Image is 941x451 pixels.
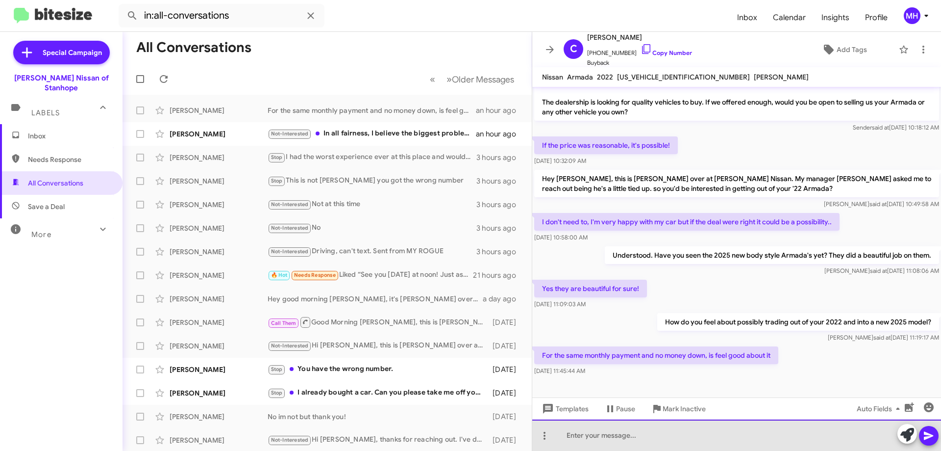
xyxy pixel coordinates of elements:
div: [PERSON_NAME] [170,294,268,304]
div: 3 hours ago [476,247,524,257]
span: Call Them [271,320,297,326]
button: Add Tags [793,41,894,58]
span: Stop [271,390,283,396]
span: [DATE] 10:32:09 AM [534,157,586,164]
div: [PERSON_NAME] [170,412,268,422]
div: Hi [PERSON_NAME], this is [PERSON_NAME] over at [PERSON_NAME] Nissan. Are you still driving? If n... [268,340,488,351]
span: said at [870,267,887,274]
h1: All Conversations [136,40,251,55]
span: All Conversations [28,178,83,188]
span: [DATE] 11:45:44 AM [534,367,585,374]
div: 3 hours ago [476,176,524,186]
div: Hi [PERSON_NAME], thanks for reaching out. I've decided to go with a smaller car. Thanks! [268,434,488,446]
span: Add Tags [837,41,867,58]
div: [PERSON_NAME] [170,365,268,374]
div: [PERSON_NAME] [170,106,268,115]
span: Stop [271,366,283,372]
div: [DATE] [488,365,524,374]
span: Sender [DATE] 10:18:12 AM [853,124,939,131]
p: Hi [PERSON_NAME] this is [PERSON_NAME], General Sales Manager at [PERSON_NAME] Nissan of Stanhope... [534,64,939,121]
div: 3 hours ago [476,153,524,162]
div: For the same monthly payment and no money down, is feel good about it [268,106,476,115]
div: [PERSON_NAME] [170,341,268,351]
div: Hey good morning [PERSON_NAME], it's [PERSON_NAME] over at [PERSON_NAME] Nissan. Just wanted to k... [268,294,483,304]
div: [PERSON_NAME] [170,318,268,327]
div: [PERSON_NAME] [170,176,268,186]
div: [PERSON_NAME] [170,247,268,257]
span: [US_VEHICLE_IDENTIFICATION_NUMBER] [617,73,750,81]
div: [DATE] [488,388,524,398]
div: Driving, can't text. Sent from MY ROGUE [268,246,476,257]
span: [DATE] 11:09:03 AM [534,300,586,308]
p: Yes they are beautiful for sure! [534,280,647,297]
div: [PERSON_NAME] [170,200,268,210]
span: [PERSON_NAME] [DATE] 11:08:06 AM [824,267,939,274]
div: [PERSON_NAME] [170,129,268,139]
span: Stop [271,178,283,184]
span: Not-Interested [271,225,309,231]
div: [DATE] [488,318,524,327]
span: said at [873,334,891,341]
button: Templates [532,400,596,418]
span: Nissan [542,73,563,81]
span: Not-Interested [271,248,309,255]
div: an hour ago [476,106,524,115]
span: Mark Inactive [663,400,706,418]
span: Inbox [28,131,111,141]
div: [PERSON_NAME] [170,435,268,445]
span: Special Campaign [43,48,102,57]
p: I don't need to, I'm very happy with my car but if the deal were right it could be a possibility.. [534,213,840,231]
span: Older Messages [452,74,514,85]
span: Stop [271,154,283,160]
button: Next [441,69,520,89]
div: No [268,222,476,234]
span: Armada [567,73,593,81]
div: MH [904,7,920,24]
p: How do you feel about possibly trading out of your 2022 and into a new 2025 model? [657,313,939,331]
div: [DATE] [488,341,524,351]
div: No im not but thank you! [268,412,488,422]
div: This is not [PERSON_NAME] you got the wrong number [268,175,476,186]
input: Search [119,4,324,27]
a: Inbox [729,3,765,32]
p: Understood. Have you seen the 2025 new body style Armada's yet? They did a beautiful job on them. [605,246,939,264]
div: [DATE] [488,412,524,422]
nav: Page navigation example [424,69,520,89]
p: If the price was reasonable, it's possible! [534,136,678,154]
span: [PERSON_NAME] [DATE] 11:19:17 AM [828,334,939,341]
div: I already bought a car. Can you please take me off your list? [268,387,488,398]
span: 🔥 Hot [271,272,288,278]
div: [PERSON_NAME] [170,223,268,233]
span: Not-Interested [271,131,309,137]
span: Save a Deal [28,202,65,212]
p: For the same monthly payment and no money down, is feel good about it [534,346,778,364]
span: Not-Interested [271,201,309,208]
span: [PERSON_NAME] [754,73,809,81]
span: Not-Interested [271,343,309,349]
div: 3 hours ago [476,223,524,233]
span: Not-Interested [271,437,309,443]
div: Not at this time [268,199,476,210]
a: Insights [814,3,857,32]
span: Auto Fields [857,400,904,418]
div: Liked “See you [DATE] at noon! Just ask for me, [PERSON_NAME] soon as you get here.” [268,269,473,281]
span: Pause [616,400,635,418]
div: [DATE] [488,435,524,445]
a: Calendar [765,3,814,32]
span: Labels [31,108,60,117]
div: Good Morning [PERSON_NAME], this is [PERSON_NAME], [PERSON_NAME] asked me to reach out on his beh... [268,316,488,328]
span: Needs Response [294,272,336,278]
div: You have the wrong number. [268,364,488,375]
button: MH [895,7,930,24]
div: [PERSON_NAME] [170,153,268,162]
span: Buyback [587,58,692,68]
span: Needs Response [28,155,111,164]
p: Hey [PERSON_NAME], this is [PERSON_NAME] over at [PERSON_NAME] Nissan. My manager [PERSON_NAME] a... [534,170,939,197]
button: Previous [424,69,441,89]
span: [PERSON_NAME] [DATE] 10:49:58 AM [824,200,939,208]
a: Profile [857,3,895,32]
span: [PHONE_NUMBER] [587,43,692,58]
